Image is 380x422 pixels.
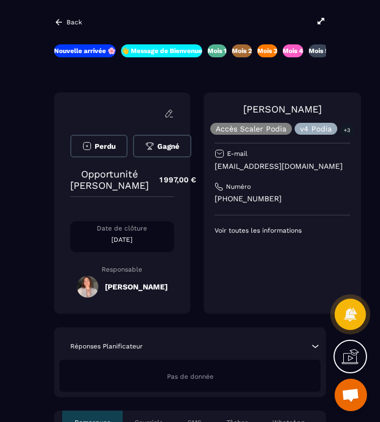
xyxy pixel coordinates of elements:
[95,142,116,150] span: Perdu
[70,224,174,233] p: Date de clôture
[215,161,351,172] p: [EMAIL_ADDRESS][DOMAIN_NAME]
[133,135,191,157] button: Gagné
[215,194,351,204] p: [PHONE_NUMBER]
[70,235,174,244] p: [DATE]
[70,168,149,191] p: Opportunité [PERSON_NAME]
[243,103,322,115] a: [PERSON_NAME]
[215,226,351,235] p: Voir toutes les informations
[70,266,174,273] p: Responsable
[70,342,143,351] p: Réponses Planificateur
[226,182,251,191] p: Numéro
[149,169,196,190] p: 1 997,00 €
[300,125,332,133] p: v4 Podia
[227,149,248,158] p: E-mail
[157,142,179,150] span: Gagné
[70,135,128,157] button: Perdu
[340,124,354,136] p: +3
[216,125,286,133] p: Accès Scaler Podia
[335,379,367,411] a: Ouvrir le chat
[105,282,168,291] h5: [PERSON_NAME]
[167,373,214,380] span: Pas de donnée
